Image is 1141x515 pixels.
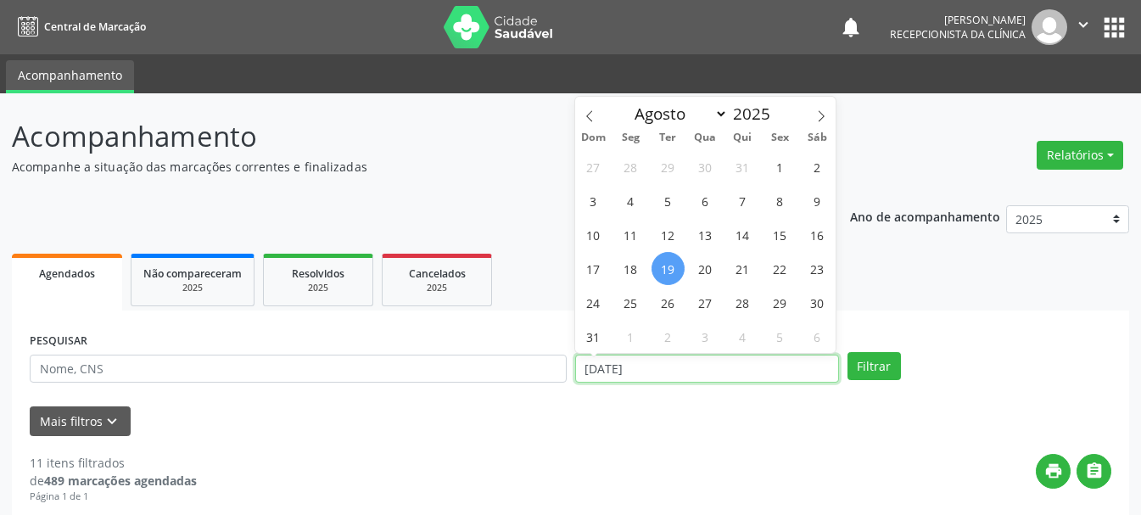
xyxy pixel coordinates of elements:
[649,132,686,143] span: Ter
[1036,454,1071,489] button: print
[686,132,724,143] span: Qua
[409,266,466,281] span: Cancelados
[726,150,759,183] span: Julho 31, 2025
[726,218,759,251] span: Agosto 14, 2025
[689,184,722,217] span: Agosto 6, 2025
[12,158,794,176] p: Acompanhe a situação das marcações correntes e finalizadas
[614,286,647,319] span: Agosto 25, 2025
[577,252,610,285] span: Agosto 17, 2025
[847,352,901,381] button: Filtrar
[12,13,146,41] a: Central de Marcação
[577,286,610,319] span: Agosto 24, 2025
[577,320,610,353] span: Agosto 31, 2025
[1074,15,1093,34] i: 
[724,132,761,143] span: Qui
[577,184,610,217] span: Agosto 3, 2025
[890,13,1026,27] div: [PERSON_NAME]
[1067,9,1099,45] button: 
[577,218,610,251] span: Agosto 10, 2025
[575,355,839,383] input: Selecione um intervalo
[839,15,863,39] button: notifications
[30,355,567,383] input: Nome, CNS
[394,282,479,294] div: 2025
[763,252,797,285] span: Agosto 22, 2025
[689,150,722,183] span: Julho 30, 2025
[614,320,647,353] span: Setembro 1, 2025
[39,266,95,281] span: Agendados
[1044,462,1063,480] i: print
[801,286,834,319] span: Agosto 30, 2025
[6,60,134,93] a: Acompanhamento
[30,454,197,472] div: 11 itens filtrados
[726,286,759,319] span: Agosto 28, 2025
[575,132,612,143] span: Dom
[276,282,361,294] div: 2025
[614,150,647,183] span: Julho 28, 2025
[763,218,797,251] span: Agosto 15, 2025
[652,184,685,217] span: Agosto 5, 2025
[1077,454,1111,489] button: 
[798,132,836,143] span: Sáb
[801,150,834,183] span: Agosto 2, 2025
[689,218,722,251] span: Agosto 13, 2025
[627,102,729,126] select: Month
[728,103,784,125] input: Year
[801,184,834,217] span: Agosto 9, 2025
[652,218,685,251] span: Agosto 12, 2025
[292,266,344,281] span: Resolvidos
[30,490,197,504] div: Página 1 de 1
[614,218,647,251] span: Agosto 11, 2025
[726,252,759,285] span: Agosto 21, 2025
[890,27,1026,42] span: Recepcionista da clínica
[612,132,649,143] span: Seg
[1037,141,1123,170] button: Relatórios
[726,184,759,217] span: Agosto 7, 2025
[652,320,685,353] span: Setembro 2, 2025
[1099,13,1129,42] button: apps
[1032,9,1067,45] img: img
[763,286,797,319] span: Agosto 29, 2025
[103,412,121,431] i: keyboard_arrow_down
[143,266,242,281] span: Não compareceram
[44,473,197,489] strong: 489 marcações agendadas
[614,252,647,285] span: Agosto 18, 2025
[30,406,131,436] button: Mais filtroskeyboard_arrow_down
[763,150,797,183] span: Agosto 1, 2025
[850,205,1000,227] p: Ano de acompanhamento
[1085,462,1104,480] i: 
[689,286,722,319] span: Agosto 27, 2025
[652,252,685,285] span: Agosto 19, 2025
[652,286,685,319] span: Agosto 26, 2025
[577,150,610,183] span: Julho 27, 2025
[689,252,722,285] span: Agosto 20, 2025
[143,282,242,294] div: 2025
[44,20,146,34] span: Central de Marcação
[614,184,647,217] span: Agosto 4, 2025
[30,472,197,490] div: de
[12,115,794,158] p: Acompanhamento
[801,320,834,353] span: Setembro 6, 2025
[763,184,797,217] span: Agosto 8, 2025
[689,320,722,353] span: Setembro 3, 2025
[801,252,834,285] span: Agosto 23, 2025
[763,320,797,353] span: Setembro 5, 2025
[761,132,798,143] span: Sex
[30,328,87,355] label: PESQUISAR
[652,150,685,183] span: Julho 29, 2025
[801,218,834,251] span: Agosto 16, 2025
[726,320,759,353] span: Setembro 4, 2025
